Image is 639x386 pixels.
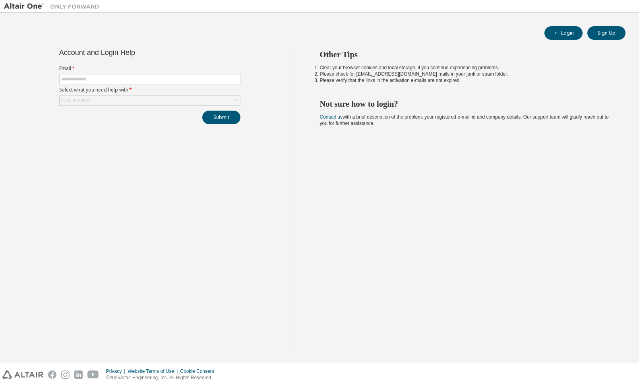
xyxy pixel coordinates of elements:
[202,111,240,124] button: Submit
[4,2,103,10] img: Altair One
[48,370,56,379] img: facebook.svg
[320,114,343,120] a: Contact us
[544,26,583,40] button: Login
[128,368,180,374] div: Website Terms of Use
[2,370,43,379] img: altair_logo.svg
[180,368,219,374] div: Cookie Consent
[74,370,83,379] img: linkedin.svg
[59,49,204,56] div: Account and Login Help
[320,71,612,77] li: Please check for [EMAIL_ADDRESS][DOMAIN_NAME] mails in your junk or spam folder.
[320,77,612,84] li: Please verify that the links in the activation e-mails are not expired.
[587,26,625,40] button: Sign Up
[61,97,91,104] div: Click to select
[59,65,240,72] label: Email
[320,49,612,60] h2: Other Tips
[320,99,612,109] h2: Not sure how to login?
[61,370,70,379] img: instagram.svg
[106,368,128,374] div: Privacy
[320,64,612,71] li: Clear your browser cookies and local storage, if you continue experiencing problems.
[320,114,609,126] span: with a brief description of the problem, your registered e-mail id and company details. Our suppo...
[60,96,240,105] div: Click to select
[87,370,99,379] img: youtube.svg
[59,87,240,93] label: Select what you need help with
[106,374,219,381] p: © 2025 Altair Engineering, Inc. All Rights Reserved.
